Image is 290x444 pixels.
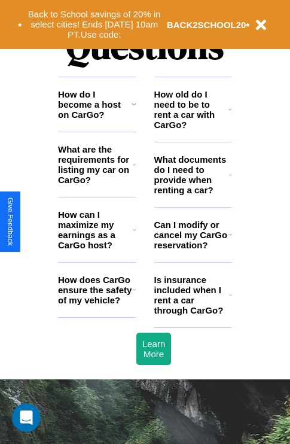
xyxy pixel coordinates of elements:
h3: How old do I need to be to rent a car with CarGo? [154,89,229,130]
h3: How do I become a host on CarGo? [58,89,132,120]
b: BACK2SCHOOL20 [167,20,246,30]
iframe: Intercom live chat [12,403,41,432]
div: Give Feedback [6,197,14,246]
h3: How does CarGo ensure the safety of my vehicle? [58,275,133,305]
h3: What documents do I need to provide when renting a car? [154,154,230,195]
h3: Is insurance included when I rent a car through CarGo? [154,275,229,315]
button: Learn More [136,333,171,365]
h3: What are the requirements for listing my car on CarGo? [58,144,133,185]
h3: How can I maximize my earnings as a CarGo host? [58,209,133,250]
button: Back to School savings of 20% in select cities! Ends [DATE] 10am PT.Use code: [22,6,167,43]
h3: Can I modify or cancel my CarGo reservation? [154,220,228,250]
